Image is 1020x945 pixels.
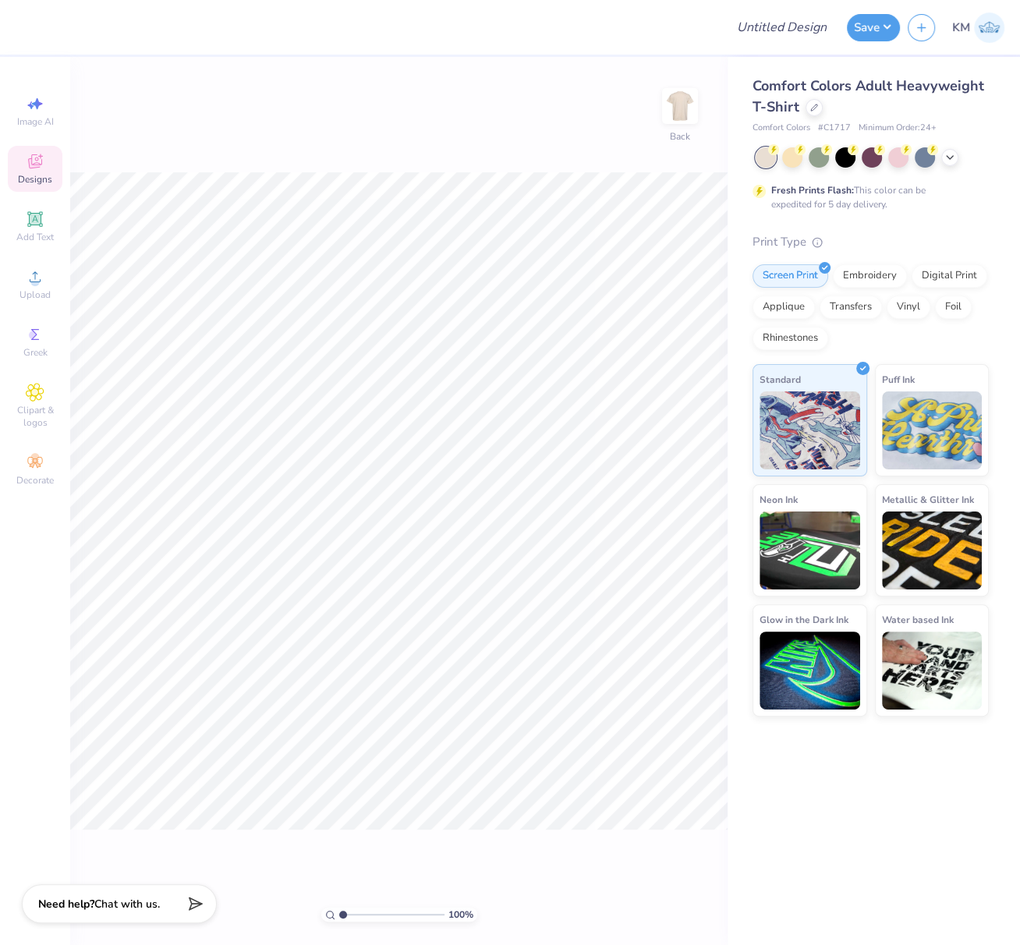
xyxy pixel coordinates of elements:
span: Glow in the Dark Ink [760,611,848,628]
div: Applique [753,296,815,319]
div: Back [670,129,690,143]
span: Comfort Colors Adult Heavyweight T-Shirt [753,76,984,116]
strong: Fresh Prints Flash: [771,184,854,196]
img: Puff Ink [882,391,983,469]
div: Transfers [820,296,882,319]
span: Designs [18,173,52,186]
div: Embroidery [833,264,907,288]
span: Puff Ink [882,371,915,388]
span: Standard [760,371,801,388]
strong: Need help? [38,897,94,911]
span: Greek [23,346,48,359]
span: Neon Ink [760,491,798,508]
img: Standard [760,391,860,469]
span: Upload [19,288,51,301]
span: Comfort Colors [753,122,810,135]
span: # C1717 [818,122,851,135]
span: Clipart & logos [8,404,62,429]
div: Vinyl [887,296,930,319]
img: Katrina Mae Mijares [974,12,1004,43]
span: Metallic & Glitter Ink [882,491,974,508]
img: Neon Ink [760,511,860,589]
a: KM [952,12,1004,43]
span: Chat with us. [94,897,160,911]
img: Water based Ink [882,632,983,710]
span: Add Text [16,231,54,243]
div: This color can be expedited for 5 day delivery. [771,183,963,211]
img: Glow in the Dark Ink [760,632,860,710]
img: Metallic & Glitter Ink [882,511,983,589]
div: Print Type [753,233,989,251]
div: Digital Print [912,264,987,288]
span: Decorate [16,474,54,487]
input: Untitled Design [724,12,839,43]
img: Back [664,90,696,122]
div: Rhinestones [753,327,828,350]
span: KM [952,19,970,37]
span: Image AI [17,115,54,128]
div: Foil [935,296,972,319]
span: 100 % [448,908,473,922]
div: Screen Print [753,264,828,288]
span: Minimum Order: 24 + [859,122,937,135]
span: Water based Ink [882,611,954,628]
button: Save [847,14,900,41]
